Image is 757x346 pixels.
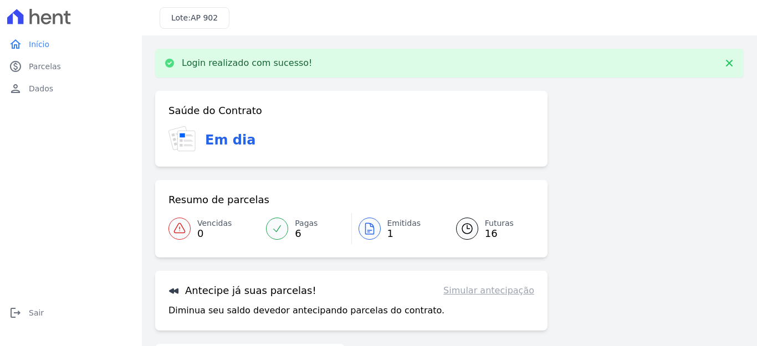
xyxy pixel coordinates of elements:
a: Simular antecipação [443,284,534,297]
p: Login realizado com sucesso! [182,58,313,69]
a: Futuras 16 [443,213,534,244]
h3: Saúde do Contrato [168,104,262,117]
span: Vencidas [197,218,232,229]
span: Futuras [485,218,514,229]
a: Pagas 6 [259,213,351,244]
h3: Lote: [171,12,218,24]
i: home [9,38,22,51]
span: Início [29,39,49,50]
i: person [9,82,22,95]
span: Pagas [295,218,318,229]
h3: Em dia [205,130,255,150]
p: Diminua seu saldo devedor antecipando parcelas do contrato. [168,304,444,317]
span: 1 [387,229,421,238]
a: homeInício [4,33,137,55]
a: Vencidas 0 [168,213,259,244]
span: Emitidas [387,218,421,229]
h3: Antecipe já suas parcelas! [168,284,316,297]
span: 6 [295,229,318,238]
a: logoutSair [4,302,137,324]
i: logout [9,306,22,319]
span: Sair [29,307,44,318]
span: 0 [197,229,232,238]
span: Parcelas [29,61,61,72]
h3: Resumo de parcelas [168,193,269,206]
span: Dados [29,83,53,94]
span: AP 902 [191,13,218,22]
a: Emitidas 1 [352,213,443,244]
a: personDados [4,78,137,100]
span: 16 [485,229,514,238]
a: paidParcelas [4,55,137,78]
i: paid [9,60,22,73]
